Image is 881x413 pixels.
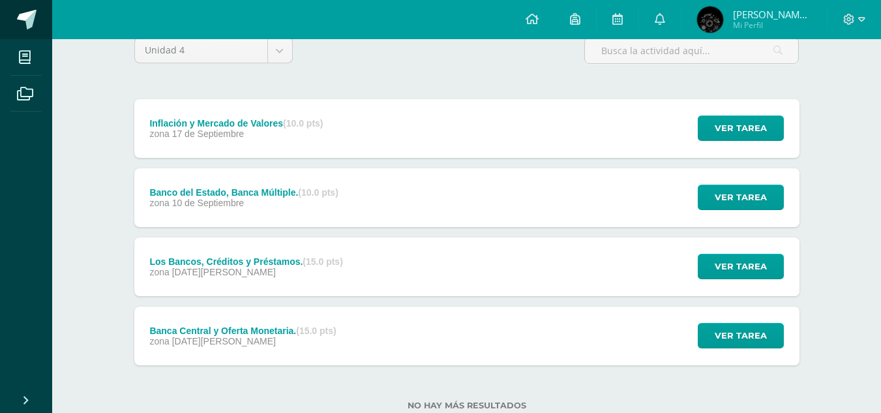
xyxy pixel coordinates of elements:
span: Unidad 4 [145,38,258,63]
strong: (15.0 pts) [303,256,342,267]
span: zona [149,267,169,277]
button: Ver tarea [698,115,784,141]
span: Ver tarea [715,324,767,348]
div: Banca Central y Oferta Monetaria. [149,326,336,336]
span: zona [149,198,169,208]
span: [DATE][PERSON_NAME] [172,267,276,277]
span: Ver tarea [715,116,767,140]
span: Ver tarea [715,185,767,209]
button: Ver tarea [698,323,784,348]
button: Ver tarea [698,185,784,210]
strong: (15.0 pts) [296,326,336,336]
a: Unidad 4 [135,38,292,63]
button: Ver tarea [698,254,784,279]
div: Inflación y Mercado de Valores [149,118,323,129]
span: 10 de Septiembre [172,198,245,208]
span: 17 de Septiembre [172,129,245,139]
span: zona [149,336,169,346]
div: Banco del Estado, Banca Múltiple. [149,187,338,198]
input: Busca la actividad aquí... [585,38,798,63]
span: Mi Perfil [733,20,811,31]
span: [PERSON_NAME] de [PERSON_NAME] [733,8,811,21]
span: [DATE][PERSON_NAME] [172,336,276,346]
strong: (10.0 pts) [283,118,323,129]
img: 4c5583df56d83a0ca4c4c9116a01f95e.png [697,7,723,33]
label: No hay más resultados [134,401,799,410]
span: zona [149,129,169,139]
span: Ver tarea [715,254,767,279]
div: Los Bancos, Créditos y Préstamos. [149,256,342,267]
strong: (10.0 pts) [298,187,338,198]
